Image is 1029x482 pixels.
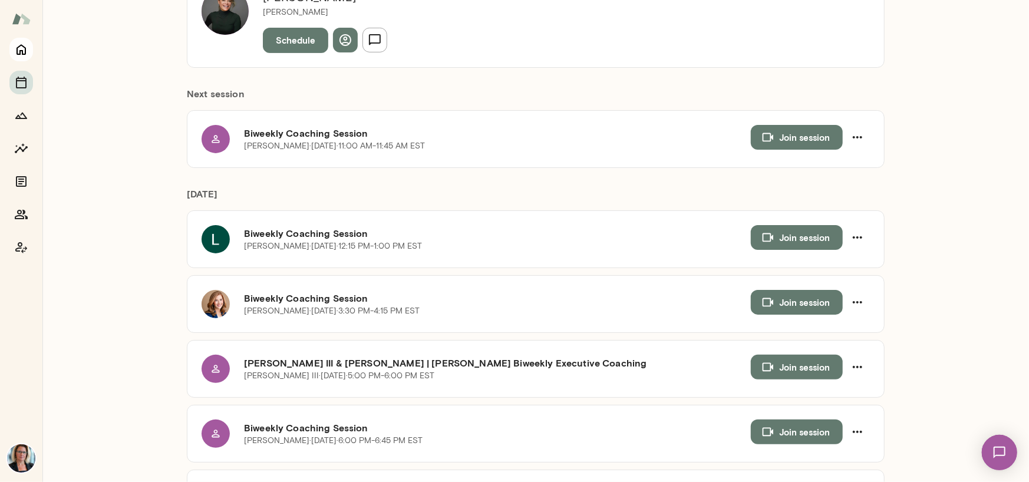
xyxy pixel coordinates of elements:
button: Schedule [263,28,328,52]
button: Growth Plan [9,104,33,127]
button: Insights [9,137,33,160]
h6: Next session [187,87,885,110]
h6: Biweekly Coaching Session [244,126,751,140]
h6: Biweekly Coaching Session [244,291,751,305]
button: Coach app [9,236,33,259]
h6: Biweekly Coaching Session [244,226,751,240]
button: View profile [333,28,358,52]
button: Join session [751,420,843,444]
p: [PERSON_NAME] III · [DATE] · 5:00 PM-6:00 PM EST [244,370,434,382]
button: Home [9,38,33,61]
button: Members [9,203,33,226]
button: Sessions [9,71,33,94]
button: Join session [751,355,843,379]
button: Send message [362,28,387,52]
p: [PERSON_NAME] · [DATE] · 12:15 PM-1:00 PM EST [244,240,422,252]
p: [PERSON_NAME] [263,6,387,18]
h6: [DATE] [187,187,885,210]
p: [PERSON_NAME] · [DATE] · 6:00 PM-6:45 PM EST [244,435,423,447]
img: Mento [12,8,31,30]
p: [PERSON_NAME] · [DATE] · 11:00 AM-11:45 AM EST [244,140,425,152]
button: Join session [751,225,843,250]
button: Join session [751,290,843,315]
h6: Biweekly Coaching Session [244,421,751,435]
button: Join session [751,125,843,150]
button: Documents [9,170,33,193]
img: Jennifer Alvarez [7,444,35,473]
h6: [PERSON_NAME] III & [PERSON_NAME] | [PERSON_NAME] Biweekly Executive Coaching [244,356,751,370]
p: [PERSON_NAME] · [DATE] · 3:30 PM-4:15 PM EST [244,305,420,317]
